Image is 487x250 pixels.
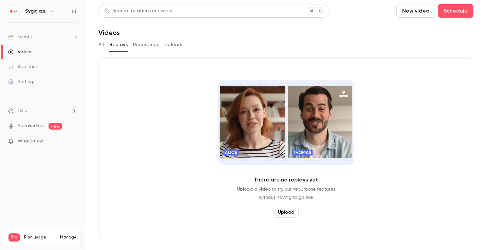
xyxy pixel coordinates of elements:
[8,78,35,85] div: Settings
[133,39,159,50] button: Recordings
[69,138,77,145] iframe: Noticeable Trigger
[8,107,77,114] li: help-dropdown-opener
[98,4,473,246] section: Videos
[8,233,20,242] span: Pro
[49,123,62,130] span: new
[274,207,299,218] button: Upload
[18,122,44,130] a: SpeakerHub
[18,107,27,114] span: Help
[8,63,38,70] div: Audience
[24,235,56,240] span: Plan usage
[98,39,104,50] button: All
[237,185,335,201] p: Upload a video to try our repurpose features without having to go live
[104,7,172,15] div: Search for videos or events
[438,4,473,18] button: Schedule
[25,8,46,15] h6: Sygic a.s.
[98,28,120,37] h1: Videos
[8,34,32,40] div: Events
[60,235,76,240] a: Manage
[396,4,435,18] button: New video
[8,49,32,55] div: Videos
[254,176,318,184] p: There are no replays yet
[18,138,43,145] span: What's new
[109,39,128,50] button: Replays
[165,39,184,50] button: Uploads
[8,6,19,17] img: Sygic a.s.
